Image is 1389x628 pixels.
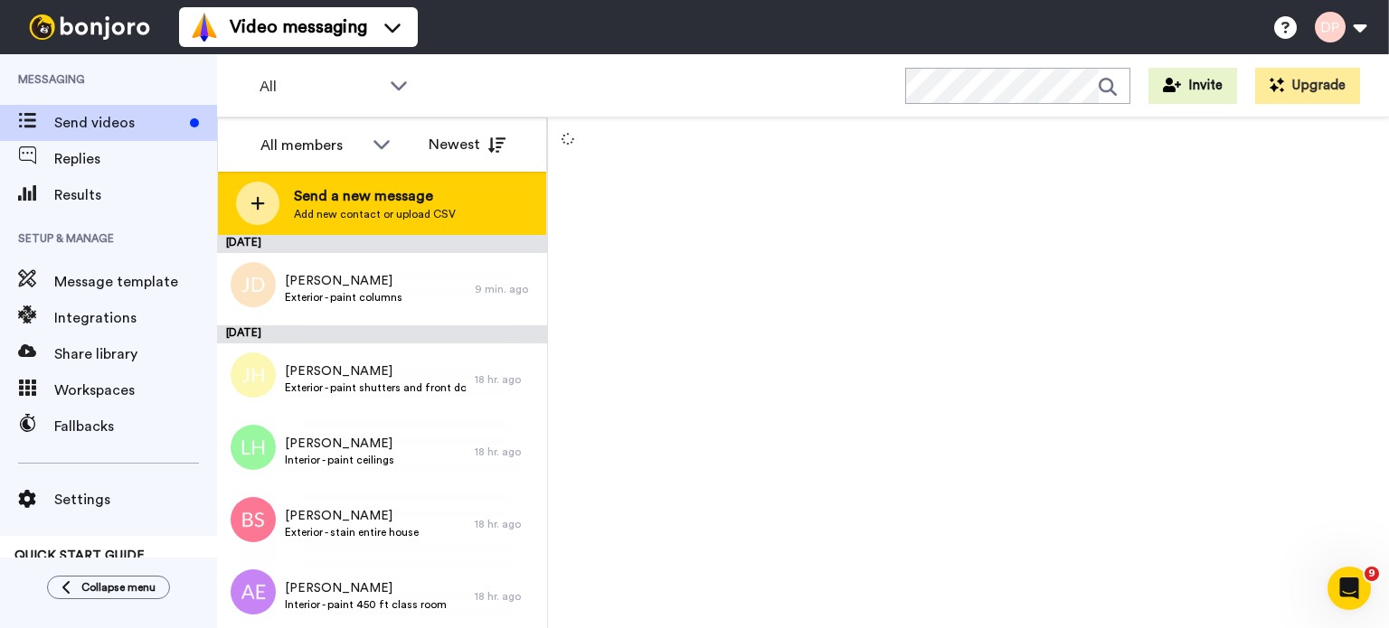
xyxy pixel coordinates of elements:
[54,307,217,329] span: Integrations
[260,135,364,156] div: All members
[475,282,538,296] div: 9 min. ago
[1255,68,1360,104] button: Upgrade
[190,13,219,42] img: vm-color.svg
[1365,567,1379,581] span: 9
[14,549,145,562] span: QUICK START GUIDE
[54,271,217,293] span: Message template
[285,380,466,395] span: Exterior - paint shutters and front door
[54,489,217,511] span: Settings
[54,380,217,401] span: Workspaces
[230,14,367,40] span: Video messaging
[285,453,394,467] span: Interior - paint ceilings
[54,112,183,134] span: Send videos
[294,185,456,207] span: Send a new message
[54,184,217,206] span: Results
[285,579,447,597] span: [PERSON_NAME]
[285,507,419,525] span: [PERSON_NAME]
[217,235,547,253] div: [DATE]
[294,207,456,221] span: Add new contact or upload CSV
[415,127,519,163] button: Newest
[285,272,402,290] span: [PERSON_NAME]
[1148,68,1237,104] button: Invite
[260,76,381,98] span: All
[231,425,276,470] img: lh.png
[47,576,170,599] button: Collapse menu
[475,517,538,531] div: 18 hr. ago
[81,580,156,595] span: Collapse menu
[54,416,217,437] span: Fallbacks
[285,435,394,453] span: [PERSON_NAME]
[475,589,538,604] div: 18 hr. ago
[285,362,466,380] span: [PERSON_NAME]
[54,148,217,170] span: Replies
[231,569,276,614] img: ae.png
[285,525,419,539] span: Exterior - stain entire house
[475,445,538,459] div: 18 hr. ago
[22,14,157,40] img: bj-logo-header-white.svg
[231,262,276,307] img: jd.png
[475,372,538,387] div: 18 hr. ago
[54,343,217,365] span: Share library
[1328,567,1371,610] iframe: Intercom live chat
[285,290,402,305] span: Exterior - paint columns
[231,352,276,398] img: jh.png
[231,497,276,542] img: bs.png
[285,597,447,612] span: Interior - paint 450 ft class room
[217,325,547,343] div: [DATE]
